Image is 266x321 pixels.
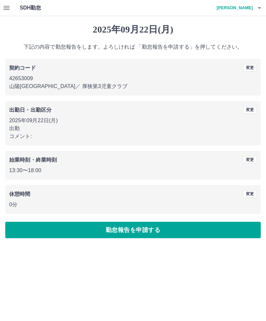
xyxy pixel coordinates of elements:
p: 0分 [9,201,257,209]
p: 出勤 [9,125,257,132]
p: 2025年09月22日(月) [9,117,257,125]
button: 勤怠報告を申請する [5,222,261,238]
p: 山陽[GEOGRAPHIC_DATA] ／ 厚狭第3児童クラブ [9,82,257,90]
b: 契約コード [9,65,36,71]
button: 変更 [243,106,257,113]
p: 13:30 〜 18:00 [9,167,257,174]
h1: 2025年09月22日(月) [5,24,261,35]
b: 休憩時間 [9,191,31,197]
p: 42653009 [9,75,257,82]
b: 出勤日・出勤区分 [9,107,52,113]
button: 変更 [243,156,257,163]
button: 変更 [243,190,257,197]
p: 下記の内容で勤怠報告をします。よろしければ 「勤怠報告を申請する」を押してください。 [5,43,261,51]
b: 始業時刻・終業時刻 [9,157,57,163]
p: コメント: [9,132,257,140]
button: 変更 [243,64,257,71]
